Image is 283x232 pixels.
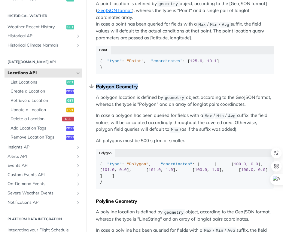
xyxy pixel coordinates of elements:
button: Show subpages for Events API [76,163,81,168]
span: geometry [158,2,178,6]
button: Show subpages for Historical Climate Normals [76,43,81,48]
div: { : , : [ , ] } [100,58,270,70]
button: Show subpages for On-Demand Events [76,182,81,186]
a: Locations APIHide subpages for Locations API [5,69,82,78]
span: Max [198,22,205,27]
a: GeoJSON format [97,8,132,13]
span: Add Location Tags [11,125,64,131]
span: del [62,117,74,121]
span: On-Demand Events [8,181,74,187]
span: "Polygon" [127,162,149,166]
span: 1.0 [166,168,173,172]
span: 100.0 [195,168,207,172]
h2: Historical Weather [5,13,82,19]
span: Delete a Location [11,116,61,122]
span: Avg [228,114,236,118]
span: Min [216,114,224,118]
p: A polyline location is defined by object, according to the GeoJSON format, whereas the type is "L... [96,209,274,222]
button: Show subpages for Historical API [76,34,81,38]
a: Historical Climate NormalsShow subpages for Historical Climate Normals [5,41,82,50]
a: Events APIShow subpages for Events API [5,161,82,170]
span: Min [210,22,217,27]
span: 1.0 [212,168,219,172]
span: 0.0 [119,168,126,172]
span: Avg [222,22,229,27]
span: Weather Recent History [8,24,65,30]
a: Update a Locationput [8,105,82,114]
span: Create a Location [11,88,64,94]
span: Max [171,127,178,132]
div: Polyline Geometry [96,198,274,204]
span: "type" [107,162,122,166]
span: geometry [165,96,184,100]
span: 101.0 [102,168,115,172]
span: 125.6 [190,59,202,63]
a: Severe Weather EventsShow subpages for Severe Weather Events [5,189,82,198]
span: post [66,135,74,140]
a: Remove Location Tagspost [8,133,82,142]
span: Historical Climate Normals [8,42,74,48]
h2: [DATE][DOMAIN_NAME] API [5,59,82,65]
a: Weather Recent Historyget [5,23,82,32]
span: post [66,126,74,131]
span: "coordinates" [151,59,183,63]
a: Insights APIShow subpages for Insights API [5,143,82,152]
span: 100.0 [234,162,246,166]
div: Polygon Geometry [96,84,274,90]
button: Show subpages for Alerts API [76,154,81,159]
a: List Locationsget [8,78,82,87]
div: { : , : [ [ [ , ], [ , ], [ , ], [ , ], [ , ] ] ] } [100,161,270,185]
span: 0.0 [258,168,265,172]
span: "type" [107,59,122,63]
span: Locations API [8,70,74,76]
span: Update a Location [11,107,65,113]
span: get [66,80,74,85]
span: Events API [8,163,74,169]
span: List Locations [11,79,65,85]
span: get [66,25,74,29]
button: Show subpages for Notifications API [76,200,81,205]
span: "coordinates" [161,162,192,166]
a: Notifications APIShow subpages for Notifications API [5,198,82,207]
span: post [66,89,74,94]
a: Custom Events APIShow subpages for Custom Events API [5,170,82,179]
a: Skip link to Polygon Geometry [89,81,94,92]
a: Alerts APIShow subpages for Alerts API [5,152,82,161]
span: 0.0 [251,162,258,166]
p: A polygon location is defined by object, according to the GeoJSON format, whereas the type is "Po... [96,94,274,108]
button: Show subpages for Custom Events API [76,172,81,177]
a: Historical APIShow subpages for Historical API [5,32,82,41]
a: Add Location Tagspost [8,124,82,133]
a: Retrieve a Locationget [8,96,82,105]
span: Remove Location Tags [11,134,64,140]
span: 100.0 [241,168,254,172]
span: Notifications API [8,200,74,206]
span: get [66,98,74,103]
span: 10.1 [207,59,217,63]
h2: Platform DATA integration [5,216,82,222]
a: Delete a Locationdel [8,114,82,124]
button: Show subpages for Insights API [76,145,81,150]
span: Historical API [8,33,74,39]
span: Retrieve a Location [11,98,65,104]
span: Custom Events API [8,172,74,178]
a: On-Demand EventsShow subpages for On-Demand Events [5,179,82,188]
p: A point location is defined by object, according to the [GeoJSON format]( ), whereas the type is ... [96,0,274,41]
span: geometry [164,210,184,215]
span: Max [205,114,212,118]
span: "Point" [127,59,144,63]
p: All polygons must be 500 sq km or smaller. [96,137,274,144]
p: In case a polygon has been queried for fields with a / / suffix, the field values will be calcula... [96,112,274,133]
button: Show subpages for Severe Weather Events [76,191,81,196]
span: 101.0 [149,168,161,172]
button: Hide subpages for Locations API [76,71,81,75]
span: Severe Weather Events [8,190,74,196]
span: Alerts API [8,154,74,160]
span: Insights API [8,144,74,150]
a: Create a Locationpost [8,87,82,96]
span: put [66,108,74,112]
